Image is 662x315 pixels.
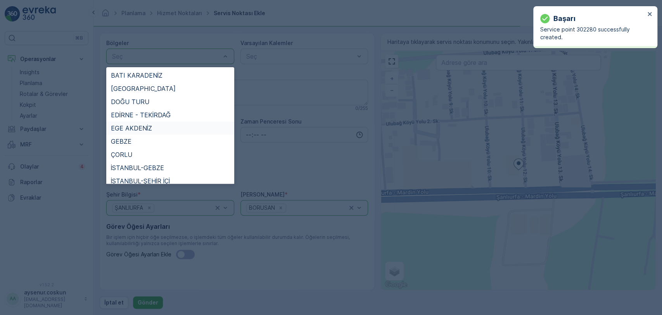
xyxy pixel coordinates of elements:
[540,26,645,41] p: Service point 302280 successfully created.
[111,178,170,184] span: İSTANBUL-ŞEHİR İÇİ
[111,98,149,105] span: DOĞU TURU
[111,85,176,92] span: [GEOGRAPHIC_DATA]
[111,72,162,79] span: BATI KARADENİZ
[111,151,132,158] span: ÇORLU
[111,138,131,145] span: GEBZE
[553,13,576,24] p: başarı
[111,164,164,171] span: İSTANBUL-GEBZE
[111,111,171,118] span: EDİRNE - TEKİRDAĞ
[111,125,152,132] span: EGE AKDENİZ
[647,11,653,18] button: close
